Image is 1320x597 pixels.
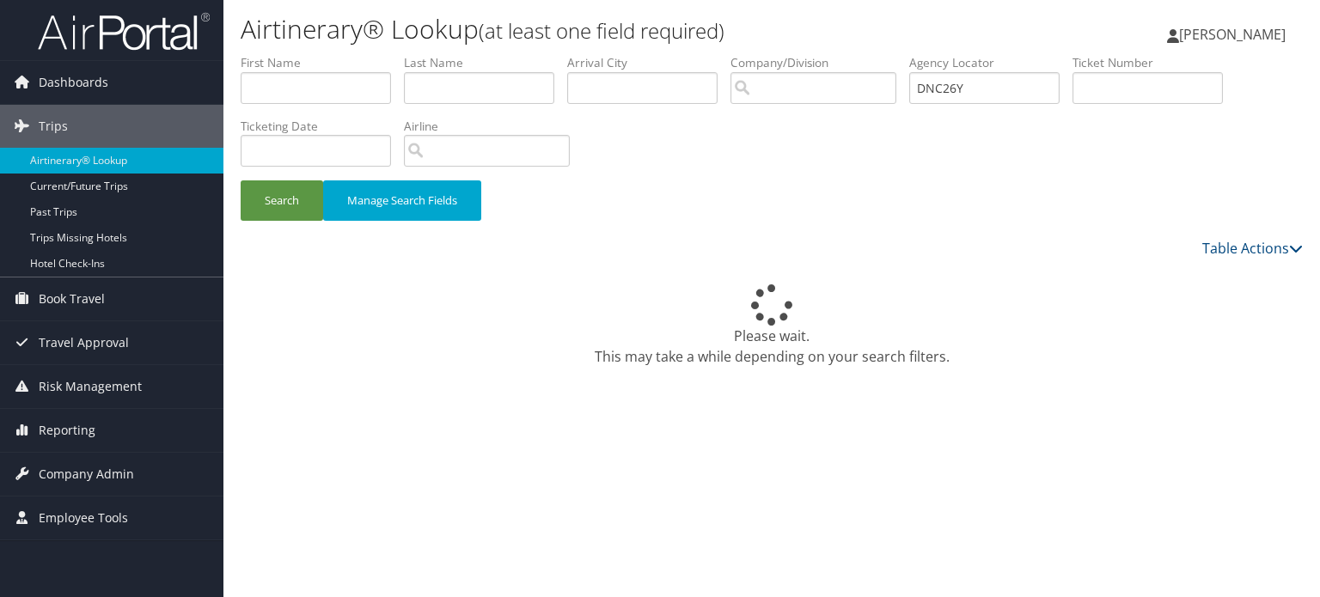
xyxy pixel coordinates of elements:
[39,321,129,364] span: Travel Approval
[241,54,404,71] label: First Name
[38,11,210,52] img: airportal-logo.png
[39,105,68,148] span: Trips
[479,16,724,45] small: (at least one field required)
[241,118,404,135] label: Ticketing Date
[39,277,105,320] span: Book Travel
[909,54,1072,71] label: Agency Locator
[39,409,95,452] span: Reporting
[730,54,909,71] label: Company/Division
[404,54,567,71] label: Last Name
[241,284,1303,367] div: Please wait. This may take a while depending on your search filters.
[1202,239,1303,258] a: Table Actions
[404,118,583,135] label: Airline
[1072,54,1236,71] label: Ticket Number
[39,61,108,104] span: Dashboards
[241,180,323,221] button: Search
[39,365,142,408] span: Risk Management
[323,180,481,221] button: Manage Search Fields
[241,11,949,47] h1: Airtinerary® Lookup
[1179,25,1286,44] span: [PERSON_NAME]
[39,496,128,539] span: Employee Tools
[1167,9,1303,60] a: [PERSON_NAME]
[39,453,134,496] span: Company Admin
[567,54,730,71] label: Arrival City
